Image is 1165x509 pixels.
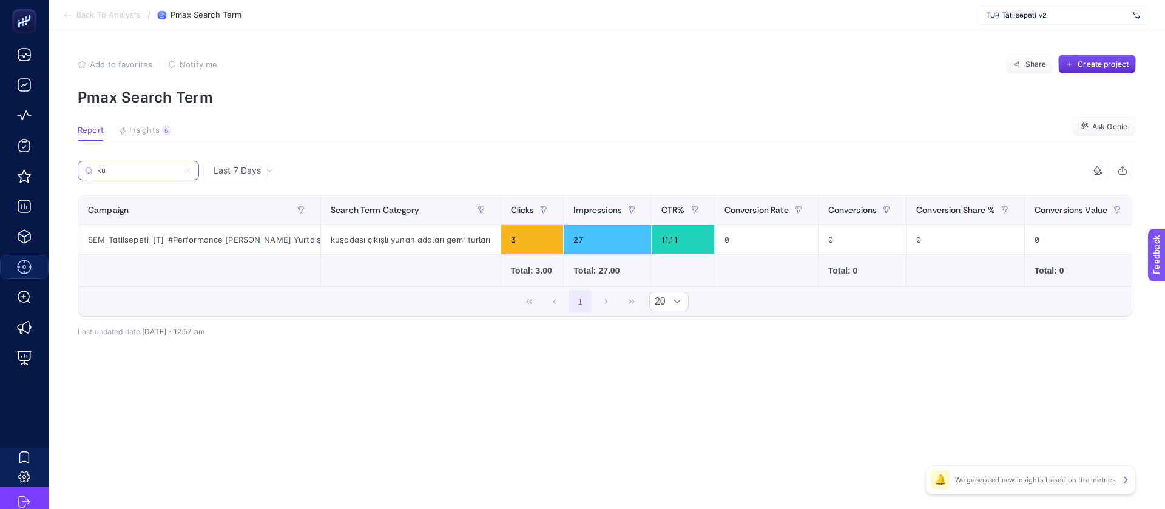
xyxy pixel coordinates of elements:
div: 0 [907,225,1024,254]
span: Conversion Rate [724,205,789,215]
div: 6 [162,126,171,135]
span: Search Term Category [331,205,419,215]
button: 1 [569,290,592,313]
div: 11,11 [652,225,714,254]
span: Last 7 Days [214,164,261,177]
span: [DATE]・12:57 am [142,327,204,336]
span: Insights [129,126,160,135]
img: svg%3e [1133,9,1140,21]
div: kuşadası çıkışlı yunan adaları gemi turları [321,225,501,254]
button: Share [1006,55,1053,74]
div: 0 [819,225,907,254]
span: Create project [1078,59,1129,69]
div: 27 [564,225,651,254]
span: / [147,10,150,19]
span: Ask Genie [1092,122,1127,132]
div: SEM_Tatilsepeti_[T]_#Performance [PERSON_NAME] Yurtdışı Küba [78,225,320,254]
span: Back To Analysis [76,10,140,20]
button: Create project [1058,55,1136,74]
span: TUR_Tatilsepeti_v2 [986,10,1128,20]
p: Pmax Search Term [78,89,1136,106]
span: Clicks [511,205,535,215]
div: Total: 0 [1035,265,1127,277]
button: Ask Genie [1072,117,1136,137]
span: Add to favorites [90,59,152,69]
div: 3 [501,225,564,254]
div: Last 7 Days [78,180,1132,336]
span: Report [78,126,104,135]
span: Conversion Share % [916,205,995,215]
div: Total: 27.00 [573,265,641,277]
span: Rows per page [650,292,666,311]
span: Campaign [88,205,129,215]
span: Impressions [573,205,622,215]
span: Notify me [180,59,217,69]
span: CTR% [661,205,685,215]
div: 0 [1025,225,1136,254]
button: Add to favorites [78,59,152,69]
input: Search [97,166,180,175]
div: 0 [715,225,818,254]
span: Share [1025,59,1047,69]
span: Pmax Search Term [171,10,241,20]
div: Total: 3.00 [511,265,554,277]
span: Conversions Value [1035,205,1107,215]
button: Notify me [167,59,217,69]
span: Last updated date: [78,327,142,336]
span: Feedback [7,4,46,13]
div: Total: 0 [828,265,897,277]
span: Conversions [828,205,877,215]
